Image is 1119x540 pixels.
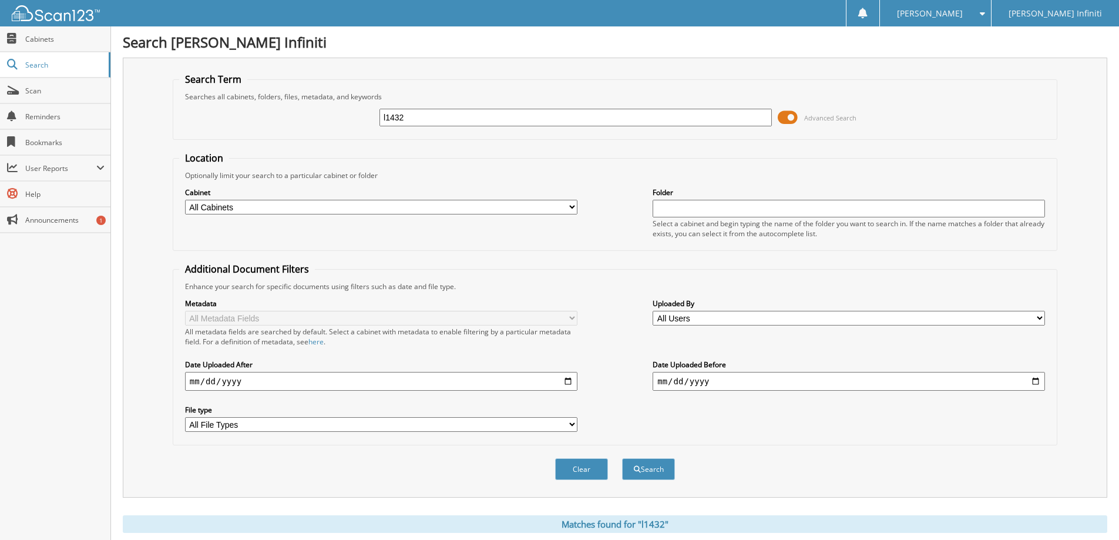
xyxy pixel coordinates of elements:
[25,34,105,44] span: Cabinets
[12,5,100,21] img: scan123-logo-white.svg
[25,163,96,173] span: User Reports
[185,360,577,370] label: Date Uploaded After
[653,372,1045,391] input: end
[179,263,315,276] legend: Additional Document Filters
[25,137,105,147] span: Bookmarks
[179,170,1051,180] div: Optionally limit your search to a particular cabinet or folder
[185,298,577,308] label: Metadata
[804,113,856,122] span: Advanced Search
[25,60,103,70] span: Search
[123,515,1107,533] div: Matches found for "l1432"
[179,152,229,165] legend: Location
[185,372,577,391] input: start
[653,219,1045,239] div: Select a cabinet and begin typing the name of the folder you want to search in. If the name match...
[897,10,963,17] span: [PERSON_NAME]
[308,337,324,347] a: here
[179,281,1051,291] div: Enhance your search for specific documents using filters such as date and file type.
[185,187,577,197] label: Cabinet
[179,73,247,86] legend: Search Term
[653,187,1045,197] label: Folder
[653,360,1045,370] label: Date Uploaded Before
[25,215,105,225] span: Announcements
[25,112,105,122] span: Reminders
[555,458,608,480] button: Clear
[25,189,105,199] span: Help
[185,327,577,347] div: All metadata fields are searched by default. Select a cabinet with metadata to enable filtering b...
[185,405,577,415] label: File type
[96,216,106,225] div: 1
[25,86,105,96] span: Scan
[123,32,1107,52] h1: Search [PERSON_NAME] Infiniti
[179,92,1051,102] div: Searches all cabinets, folders, files, metadata, and keywords
[622,458,675,480] button: Search
[653,298,1045,308] label: Uploaded By
[1009,10,1102,17] span: [PERSON_NAME] Infiniti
